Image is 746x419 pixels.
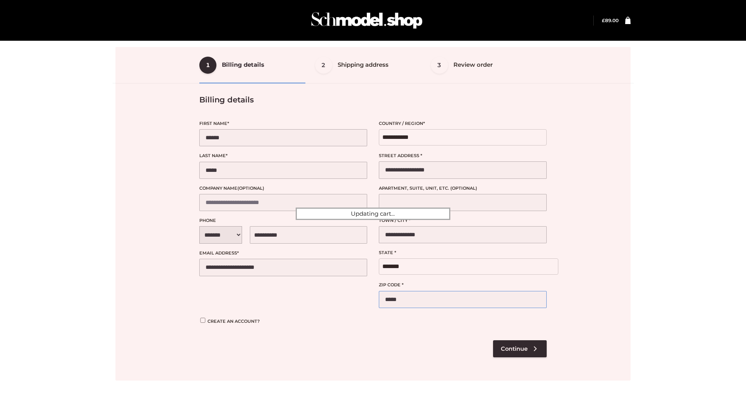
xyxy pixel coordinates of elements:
bdi: 89.00 [602,17,619,23]
img: Schmodel Admin 964 [309,5,425,36]
div: Updating cart... [296,208,450,220]
span: £ [602,17,605,23]
a: £89.00 [602,17,619,23]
